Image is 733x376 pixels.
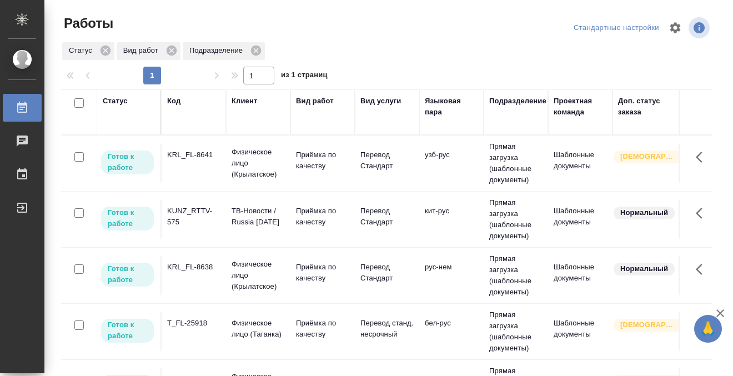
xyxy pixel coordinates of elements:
div: Доп. статус заказа [618,96,676,118]
div: Проектная команда [554,96,607,118]
div: Языковая пара [425,96,478,118]
td: Прямая загрузка (шаблонные документы) [484,136,548,191]
td: Шаблонные документы [548,312,612,351]
td: Прямая загрузка (шаблонные документы) [484,248,548,303]
p: Физическое лицо (Крылатское) [232,147,285,180]
p: Готов к работе [108,151,147,173]
div: Вид работ [117,42,180,60]
div: KRL_FL-8638 [167,262,220,273]
div: Исполнитель может приступить к работе [100,262,155,288]
td: узб-рус [419,144,484,183]
div: Код [167,96,180,107]
p: [DEMOGRAPHIC_DATA] [620,319,676,330]
td: Шаблонные документы [548,144,612,183]
p: Приёмка по качеству [296,318,349,340]
span: Настроить таблицу [662,14,689,41]
div: Статус [103,96,128,107]
p: ТВ-Новости / Russia [DATE] [232,205,285,228]
p: Нормальный [620,263,668,274]
div: T_FL-25918 [167,318,220,329]
p: Перевод станд. несрочный [360,318,414,340]
span: из 1 страниц [281,68,328,84]
p: Перевод Стандарт [360,262,414,284]
p: [DEMOGRAPHIC_DATA] [620,151,676,162]
p: Нормальный [620,207,668,218]
p: Физическое лицо (Таганка) [232,318,285,340]
p: Готов к работе [108,319,147,342]
button: Здесь прячутся важные кнопки [689,256,716,283]
div: Подразделение [183,42,265,60]
p: Вид работ [123,45,162,56]
button: Здесь прячутся важные кнопки [689,200,716,227]
div: Вид услуги [360,96,401,107]
td: рус-нем [419,256,484,295]
div: Исполнитель может приступить к работе [100,318,155,344]
button: Здесь прячутся важные кнопки [689,144,716,171]
p: Приёмка по качеству [296,149,349,172]
td: Шаблонные документы [548,200,612,239]
div: Подразделение [489,96,546,107]
span: Работы [61,14,113,32]
td: Прямая загрузка (шаблонные документы) [484,192,548,247]
div: KUNZ_RTTV-575 [167,205,220,228]
p: Физическое лицо (Крылатское) [232,259,285,292]
p: Готов к работе [108,207,147,229]
div: KRL_FL-8641 [167,149,220,161]
td: бел-рус [419,312,484,351]
button: 🙏 [694,315,722,343]
div: Клиент [232,96,257,107]
p: Перевод Стандарт [360,205,414,228]
p: Готов к работе [108,263,147,285]
div: Исполнитель может приступить к работе [100,149,155,176]
p: Подразделение [189,45,247,56]
div: Вид работ [296,96,334,107]
div: Исполнитель может приступить к работе [100,205,155,232]
td: Шаблонные документы [548,256,612,295]
td: кит-рус [419,200,484,239]
button: Здесь прячутся важные кнопки [689,312,716,339]
p: Приёмка по качеству [296,262,349,284]
p: Статус [69,45,96,56]
span: 🙏 [699,317,717,340]
div: split button [571,19,662,37]
p: Перевод Стандарт [360,149,414,172]
td: Прямая загрузка (шаблонные документы) [484,304,548,359]
p: Приёмка по качеству [296,205,349,228]
span: Посмотреть информацию [689,17,712,38]
div: Статус [62,42,114,60]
